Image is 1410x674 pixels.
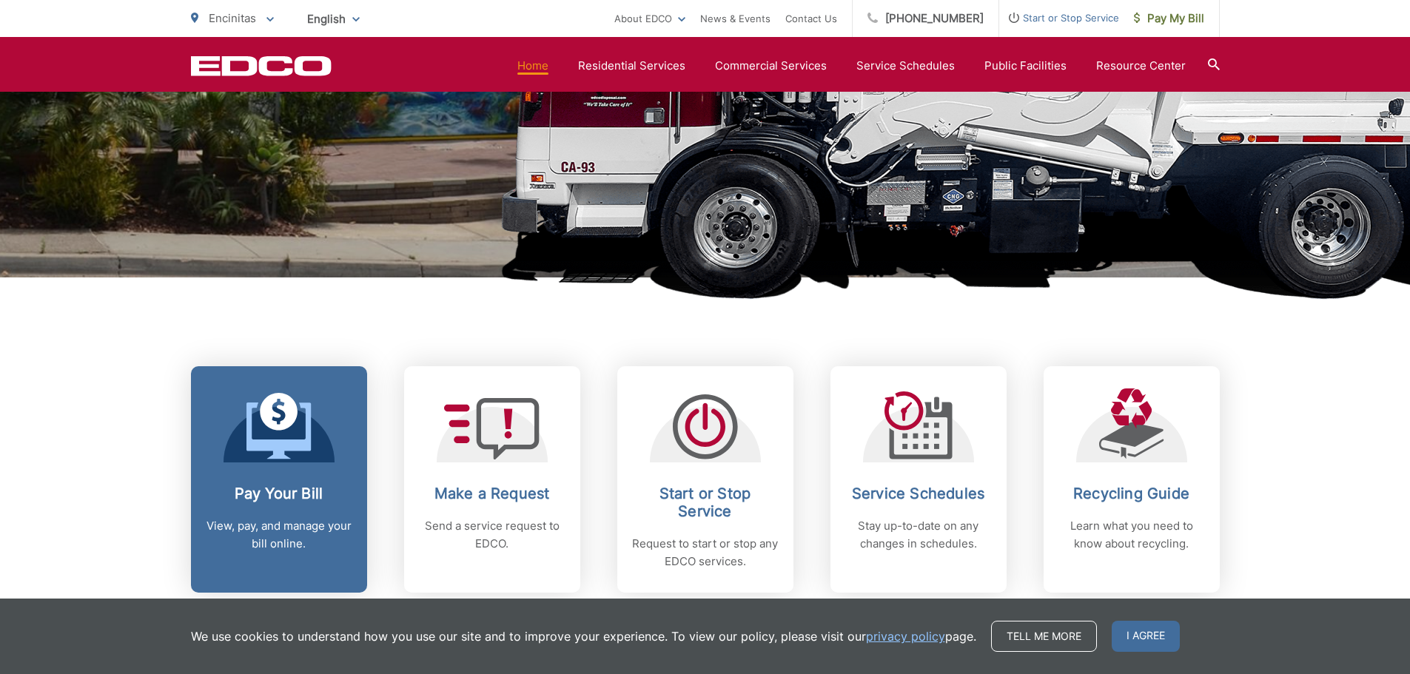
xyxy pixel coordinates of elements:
a: Public Facilities [984,57,1067,75]
p: Send a service request to EDCO. [419,517,565,553]
a: Home [517,57,548,75]
a: Commercial Services [715,57,827,75]
h2: Service Schedules [845,485,992,502]
a: Recycling Guide Learn what you need to know about recycling. [1044,366,1220,593]
h2: Make a Request [419,485,565,502]
a: Service Schedules Stay up-to-date on any changes in schedules. [830,366,1007,593]
a: EDCD logo. Return to the homepage. [191,55,332,76]
a: Residential Services [578,57,685,75]
a: Resource Center [1096,57,1186,75]
p: Request to start or stop any EDCO services. [632,535,779,570]
a: About EDCO [614,10,685,27]
a: privacy policy [866,627,945,645]
p: View, pay, and manage your bill online. [206,517,352,553]
span: Pay My Bill [1134,10,1204,27]
h2: Pay Your Bill [206,485,352,502]
a: News & Events [700,10,771,27]
span: I agree [1112,621,1180,652]
p: Learn what you need to know about recycling. [1058,517,1205,553]
a: Make a Request Send a service request to EDCO. [404,366,580,593]
a: Service Schedules [856,57,955,75]
p: We use cookies to understand how you use our site and to improve your experience. To view our pol... [191,627,976,645]
a: Contact Us [785,10,837,27]
span: Encinitas [209,11,256,25]
a: Pay Your Bill View, pay, and manage your bill online. [191,366,367,593]
span: English [296,6,371,32]
a: Tell me more [991,621,1097,652]
p: Stay up-to-date on any changes in schedules. [845,517,992,553]
h2: Start or Stop Service [632,485,779,520]
h2: Recycling Guide [1058,485,1205,502]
